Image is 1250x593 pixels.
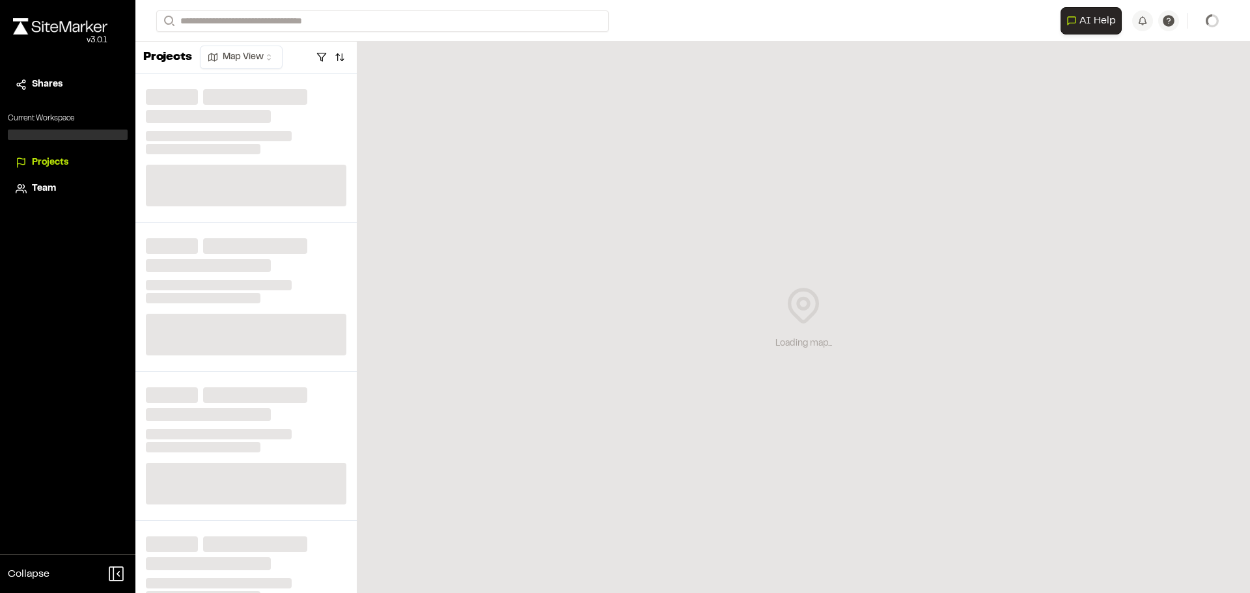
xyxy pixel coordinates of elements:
[1061,7,1127,34] div: Open AI Assistant
[1079,13,1116,29] span: AI Help
[16,77,120,92] a: Shares
[13,18,107,34] img: rebrand.png
[156,10,180,32] button: Search
[1061,7,1122,34] button: Open AI Assistant
[32,182,56,196] span: Team
[8,566,49,582] span: Collapse
[775,337,832,351] div: Loading map...
[16,156,120,170] a: Projects
[32,77,62,92] span: Shares
[13,34,107,46] div: Oh geez...please don't...
[32,156,68,170] span: Projects
[8,113,128,124] p: Current Workspace
[143,49,192,66] p: Projects
[16,182,120,196] a: Team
